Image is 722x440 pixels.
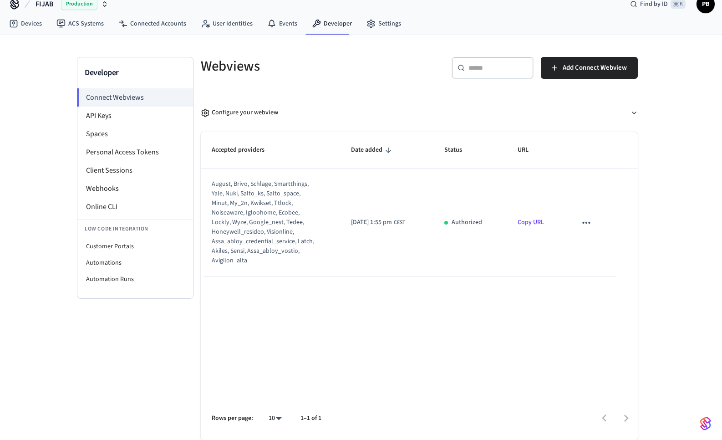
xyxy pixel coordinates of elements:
[351,143,394,157] span: Date added
[518,143,540,157] span: URL
[201,101,638,125] button: Configure your webview
[212,143,276,157] span: Accepted providers
[77,125,193,143] li: Spaces
[201,108,278,118] div: Configure your webview
[77,107,193,125] li: API Keys
[541,57,638,79] button: Add Connect Webview
[111,15,193,32] a: Connected Accounts
[77,143,193,161] li: Personal Access Tokens
[305,15,359,32] a: Developer
[212,179,318,266] div: august, brivo, schlage, smartthings, yale, nuki, salto_ks, salto_space, minut, my_2n, kwikset, tt...
[77,88,193,107] li: Connect Webviews
[49,15,111,32] a: ACS Systems
[85,67,186,79] h3: Developer
[700,416,711,431] img: SeamLogoGradient.69752ec5.svg
[77,238,193,255] li: Customer Portals
[563,62,627,74] span: Add Connect Webview
[518,218,544,227] a: Copy URL
[193,15,260,32] a: User Identities
[77,220,193,238] li: Low Code Integration
[77,198,193,216] li: Online CLI
[77,271,193,287] li: Automation Runs
[2,15,49,32] a: Devices
[264,412,286,425] div: 10
[351,218,405,227] div: Europe/Stockholm
[212,414,253,423] p: Rows per page:
[77,255,193,271] li: Automations
[359,15,408,32] a: Settings
[77,179,193,198] li: Webhooks
[444,143,474,157] span: Status
[201,132,638,277] table: sticky table
[300,414,321,423] p: 1–1 of 1
[201,57,414,76] h5: Webviews
[260,15,305,32] a: Events
[394,219,405,227] span: CEST
[77,161,193,179] li: Client Sessions
[351,218,392,227] span: [DATE] 1:55 pm
[452,218,482,227] p: Authorized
